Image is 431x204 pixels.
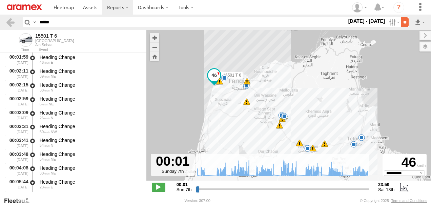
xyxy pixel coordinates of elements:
span: 54 [40,143,50,147]
div: Heading Change [40,110,140,116]
div: 46 [384,155,426,170]
label: Search Filter Options [386,17,401,27]
span: Heading: 324 [51,130,57,134]
div: 00:02:11 [DATE] [5,67,29,80]
span: Heading: 26 [51,157,56,161]
div: Version: 307.00 [185,199,210,203]
span: Sat 13th Sep 2025 [378,187,394,192]
span: Heading: 69 [51,60,53,64]
span: 30 [40,171,50,175]
span: Heading: 63 [51,171,56,175]
strong: 00:01 [177,182,192,187]
div: © Copyright 2025 - [360,199,427,203]
div: Heading Change [40,179,140,185]
div: 00:04:08 [DATE] [5,164,29,177]
a: Back to previous Page [5,17,15,27]
button: Zoom Home [150,52,159,61]
div: 00:03:09 [DATE] [5,109,29,121]
div: 00:02:59 [DATE] [5,95,29,107]
div: Heading Change [40,96,140,102]
label: Export results as... [414,17,426,27]
div: 246 [244,78,250,85]
div: Heading Change [40,82,140,88]
div: 00:01:59 [DATE] [5,53,29,66]
span: Sun 7th Sep 2025 [177,187,192,192]
span: 23 [40,185,50,189]
span: Heading: 355 [51,116,54,120]
div: 00:05:44 [DATE] [5,178,29,190]
span: Heading: 39 [48,102,54,106]
div: Heading Change [40,137,140,143]
span: 26 [40,116,50,120]
div: Heading Change [40,68,140,74]
div: Heading Change [40,54,140,60]
div: 00:03:48 [DATE] [5,150,29,163]
div: Heading Change [40,123,140,129]
div: 8 [216,78,223,85]
div: Hicham Abourifa [350,2,369,13]
span: 15501 T 6 [223,73,241,78]
div: 00:02:15 [DATE] [5,81,29,94]
span: 38 [40,88,50,92]
button: Zoom in [150,33,159,42]
label: Search Query [32,17,37,27]
a: Visit our Website [4,197,35,204]
button: Zoom out [150,42,159,52]
div: [GEOGRAPHIC_DATA] [35,39,74,43]
span: 6 [40,102,48,106]
strong: 23:59 [378,182,394,187]
span: Heading: 9 [51,88,54,92]
span: Heading: 100 [51,185,53,189]
div: 9 [221,75,228,81]
div: 231 [243,82,250,89]
span: 46 [40,60,50,64]
div: 00:03:31 [DATE] [5,123,29,135]
div: Event [39,48,146,52]
div: Ain Sebaa [35,43,74,47]
div: 00:03:41 [DATE] [5,136,29,149]
span: Heading: 355 [51,143,54,147]
div: 15501 T 6 - View Asset History [35,33,74,39]
i: ? [393,2,404,13]
span: Heading: 39 [51,74,56,78]
div: Heading Change [40,151,140,157]
div: Heading Change [40,165,140,171]
div: Time [5,48,29,52]
a: Terms and Conditions [391,199,427,203]
label: Play/Stop [152,183,165,191]
span: 54 [40,157,50,161]
label: [DATE] - [DATE] [347,17,387,25]
div: 17 [243,98,250,105]
img: aramex-logo.svg [7,4,42,10]
span: 39 [40,74,50,78]
span: 50 [40,130,50,134]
